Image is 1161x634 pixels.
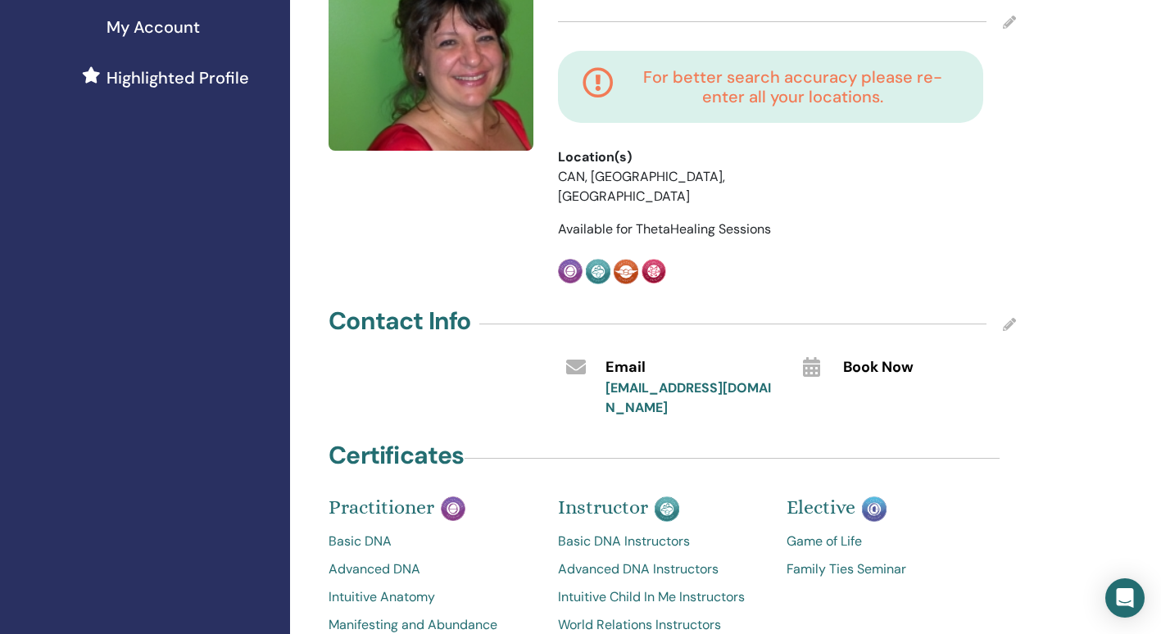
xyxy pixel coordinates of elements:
[329,587,533,607] a: Intuitive Anatomy
[107,15,200,39] span: My Account
[627,67,959,106] h4: For better search accuracy please re-enter all your locations.
[329,532,533,551] a: Basic DNA
[558,532,763,551] a: Basic DNA Instructors
[558,220,771,238] span: Available for ThetaHealing Sessions
[1105,578,1145,618] div: Open Intercom Messenger
[558,496,648,519] span: Instructor
[558,167,734,206] li: CAN, [GEOGRAPHIC_DATA], [GEOGRAPHIC_DATA]
[558,559,763,579] a: Advanced DNA Instructors
[329,496,434,519] span: Practitioner
[329,441,464,470] h4: Certificates
[787,496,855,519] span: Elective
[787,559,991,579] a: Family Ties Seminar
[787,532,991,551] a: Game of Life
[329,559,533,579] a: Advanced DNA
[843,357,914,378] span: Book Now
[558,147,632,167] span: Location(s)
[605,357,646,378] span: Email
[107,66,249,90] span: Highlighted Profile
[329,306,470,336] h4: Contact Info
[558,587,763,607] a: Intuitive Child In Me Instructors
[605,379,771,416] a: [EMAIL_ADDRESS][DOMAIN_NAME]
